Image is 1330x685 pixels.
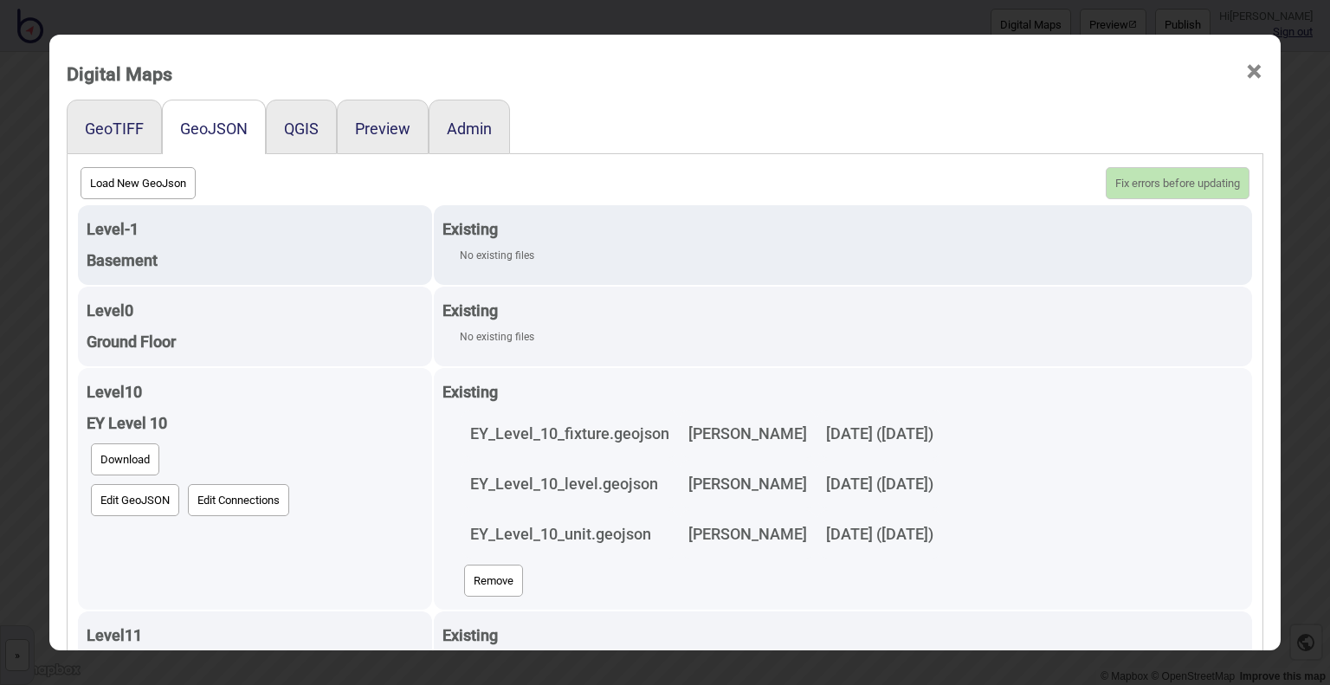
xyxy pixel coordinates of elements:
td: EY_Level_10_level.geojson [462,460,678,508]
div: Level -1 [87,214,423,245]
button: Preview [355,120,410,138]
div: No existing files [460,326,1244,347]
strong: Existing [442,626,498,644]
td: [DATE] ([DATE]) [817,510,942,559]
div: EY Level 10 [87,408,423,439]
span: × [1245,43,1263,100]
div: Digital Maps [67,55,172,93]
button: Edit Connections [188,484,289,516]
button: GeoJSON [180,120,248,138]
a: Edit Connections [184,480,294,520]
button: Edit GeoJSON [91,484,179,516]
td: [DATE] ([DATE]) [817,460,942,508]
button: Remove [464,565,523,597]
button: QGIS [284,120,319,138]
button: Download [91,443,159,475]
div: No existing files [460,245,1244,266]
div: Level 11 [87,620,423,651]
div: Ground Floor [87,326,423,358]
strong: Existing [442,301,498,320]
button: GeoTIFF [85,120,144,138]
td: [PERSON_NAME] [680,460,816,508]
td: [PERSON_NAME] [680,410,816,458]
div: Level 10 [87,377,423,408]
strong: Existing [442,220,498,238]
button: Fix errors before updating [1106,167,1249,199]
strong: Existing [442,383,498,401]
button: Load New GeoJson [81,167,196,199]
div: Level 0 [87,295,423,326]
td: [PERSON_NAME] [680,510,816,559]
button: Admin [447,120,492,138]
td: EY_Level_10_unit.geojson [462,510,678,559]
td: [DATE] ([DATE]) [817,410,942,458]
td: EY_Level_10_fixture.geojson [462,410,678,458]
div: Basement [87,245,423,276]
